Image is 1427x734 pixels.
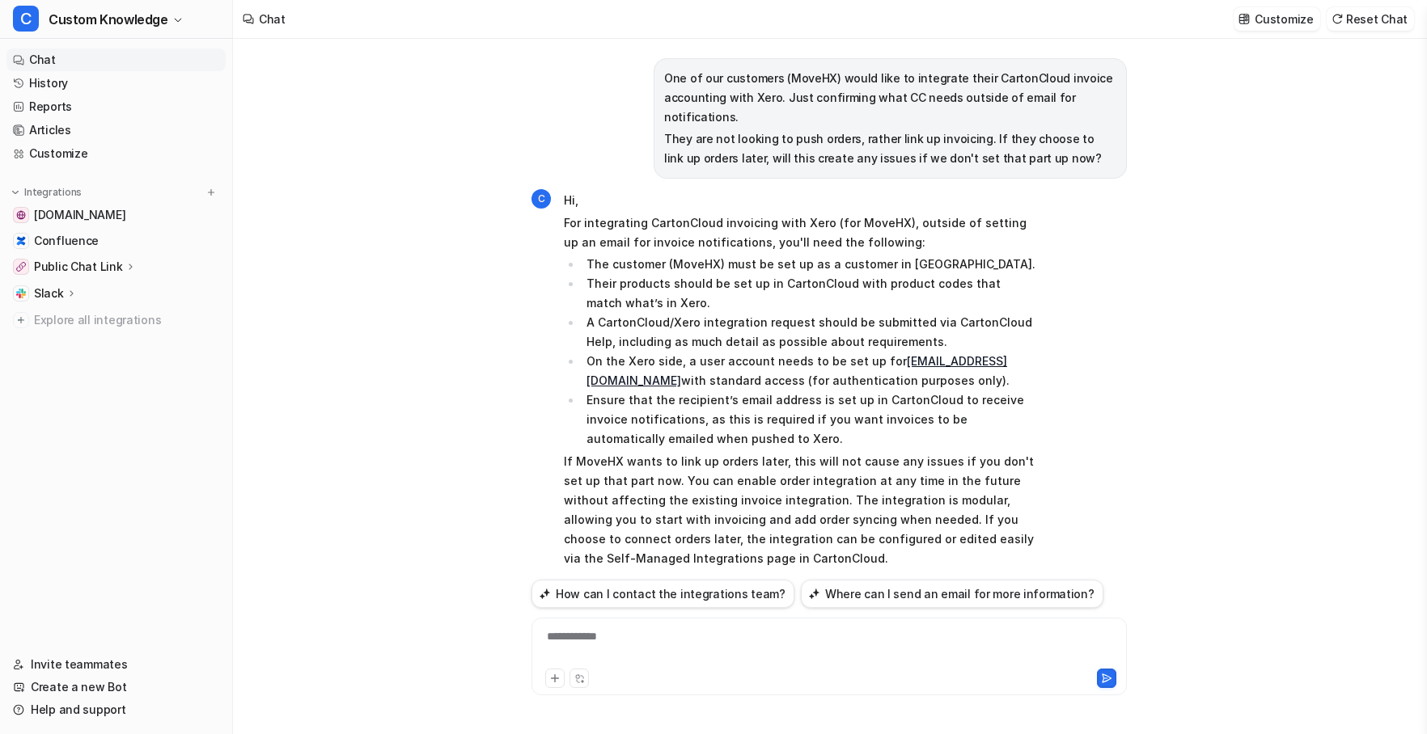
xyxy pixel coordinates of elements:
button: Where can I send an email for more information? [801,580,1103,608]
div: Chat [259,11,286,27]
span: C [531,189,551,209]
img: explore all integrations [13,312,29,328]
li: Ensure that the recipient’s email address is set up in CartonCloud to receive invoice notificatio... [582,390,1037,449]
img: help.cartoncloud.com [16,210,26,220]
span: [DOMAIN_NAME] [34,207,125,223]
li: The customer (MoveHX) must be set up as a customer in [GEOGRAPHIC_DATA]. [582,255,1037,274]
button: How can I contact the integrations team? [531,580,794,608]
p: Slack [34,285,64,302]
p: If MoveHX wants to link up orders later, this will not cause any issues if you don't set up that ... [564,452,1037,568]
img: menu_add.svg [205,187,217,198]
li: Their products should be set up in CartonCloud with product codes that match what’s in Xero. [582,274,1037,313]
a: Customize [6,142,226,165]
a: History [6,72,226,95]
p: Customize [1255,11,1313,27]
li: On the Xero side, a user account needs to be set up for with standard access (for authentication ... [582,352,1037,390]
span: C [13,6,39,32]
li: A CartonCloud/Xero integration request should be submitted via CartonCloud Help, including as muc... [582,313,1037,352]
button: Customize [1234,7,1319,31]
p: One of our customers (MoveHX) would like to integrate their CartonCloud invoice accounting with X... [664,69,1116,127]
span: Custom Knowledge [49,8,168,31]
img: expand menu [10,187,21,198]
p: For integrating CartonCloud invoicing with Xero (for MoveHX), outside of setting up an email for ... [564,213,1037,252]
p: Hi, [564,191,1037,210]
button: Integrations [6,184,87,200]
img: Public Chat Link [16,262,26,272]
img: Slack [16,289,26,298]
p: Public Chat Link [34,259,123,275]
a: Reports [6,95,226,118]
a: help.cartoncloud.com[DOMAIN_NAME] [6,204,226,226]
button: Reset Chat [1327,7,1414,31]
img: customize [1239,13,1250,25]
p: They are not looking to push orders, rather link up invoicing. If they choose to link up orders l... [664,129,1116,168]
p: Integrations [24,186,82,199]
a: ConfluenceConfluence [6,230,226,252]
img: reset [1332,13,1343,25]
span: Explore all integrations [34,307,219,333]
a: Explore all integrations [6,309,226,331]
a: Invite teammates [6,653,226,676]
a: Create a new Bot [6,676,226,698]
p: See these Knowledge Base pages for more detailed instructions: [564,571,1037,590]
a: Chat [6,49,226,71]
span: Confluence [34,233,99,249]
img: Confluence [16,236,26,246]
a: Articles [6,119,226,141]
a: Help and support [6,698,226,721]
